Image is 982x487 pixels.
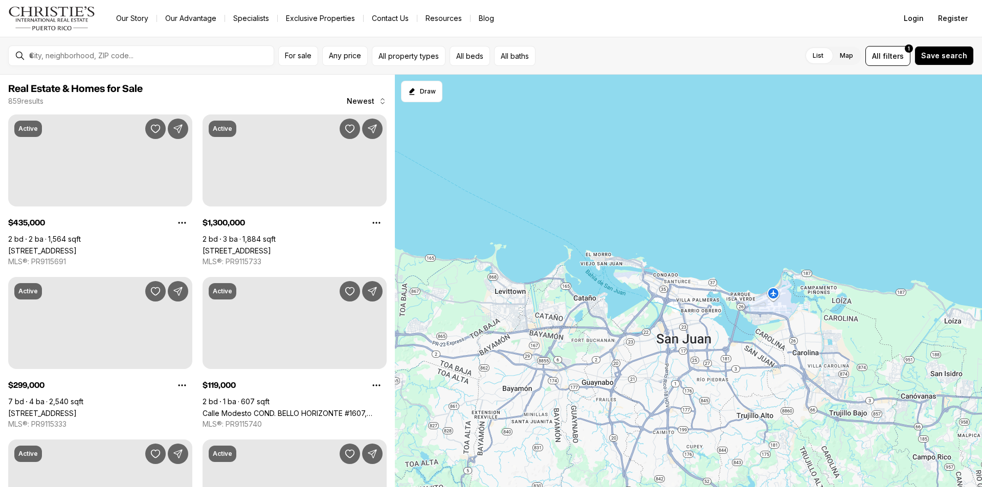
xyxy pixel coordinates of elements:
[285,52,311,60] span: For sale
[932,8,974,29] button: Register
[213,450,232,458] p: Active
[450,46,490,66] button: All beds
[225,11,277,26] a: Specialists
[883,51,904,61] span: filters
[914,46,974,65] button: Save search
[329,52,361,60] span: Any price
[417,11,470,26] a: Resources
[898,8,930,29] button: Login
[8,84,143,94] span: Real Estate & Homes for Sale
[494,46,535,66] button: All baths
[18,450,38,458] p: Active
[908,44,910,53] span: 1
[366,213,387,233] button: Property options
[340,281,360,302] button: Save Property: Calle Modesto COND. BELLO HORIZONTE #1607
[172,375,192,396] button: Property options
[401,81,442,102] button: Start drawing
[904,14,924,22] span: Login
[203,409,387,418] a: Calle Modesto COND. BELLO HORIZONTE #1607, SAN JUAN PR, 00924
[364,11,417,26] button: Contact Us
[108,11,157,26] a: Our Story
[372,46,445,66] button: All property types
[366,375,387,396] button: Property options
[805,47,832,65] label: List
[18,125,38,133] p: Active
[341,91,393,111] button: Newest
[172,213,192,233] button: Property options
[18,287,38,295] p: Active
[278,11,363,26] a: Exclusive Properties
[145,119,166,139] button: Save Property: 4633 Ave Isla Verde COND CASTILLO DEL MAR #201
[471,11,502,26] a: Blog
[213,287,232,295] p: Active
[145,281,166,302] button: Save Property: 1 958 #211
[832,47,861,65] label: Map
[8,6,96,31] img: logo
[213,125,232,133] p: Active
[278,46,318,66] button: For sale
[8,246,77,255] a: 4633 Ave Isla Verde COND CASTILLO DEL MAR #201, CAROLINA PR, 00979
[921,52,967,60] span: Save search
[938,14,968,22] span: Register
[8,97,43,105] p: 859 results
[322,46,368,66] button: Any price
[340,444,360,464] button: Save Property: 103 AVENIDA DE DIEGO #1801
[8,409,77,418] a: 1 958 #211, RIO GRANDE PR, 00745
[145,444,166,464] button: Save Property: 1 PLACID COURT #71
[872,51,881,61] span: All
[865,46,910,66] button: Allfilters1
[157,11,225,26] a: Our Advantage
[340,119,360,139] button: Save Property: 59 KINGS COURT #503
[347,97,374,105] span: Newest
[203,246,271,255] a: 59 KINGS COURT #503, SAN JUAN PR, 00912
